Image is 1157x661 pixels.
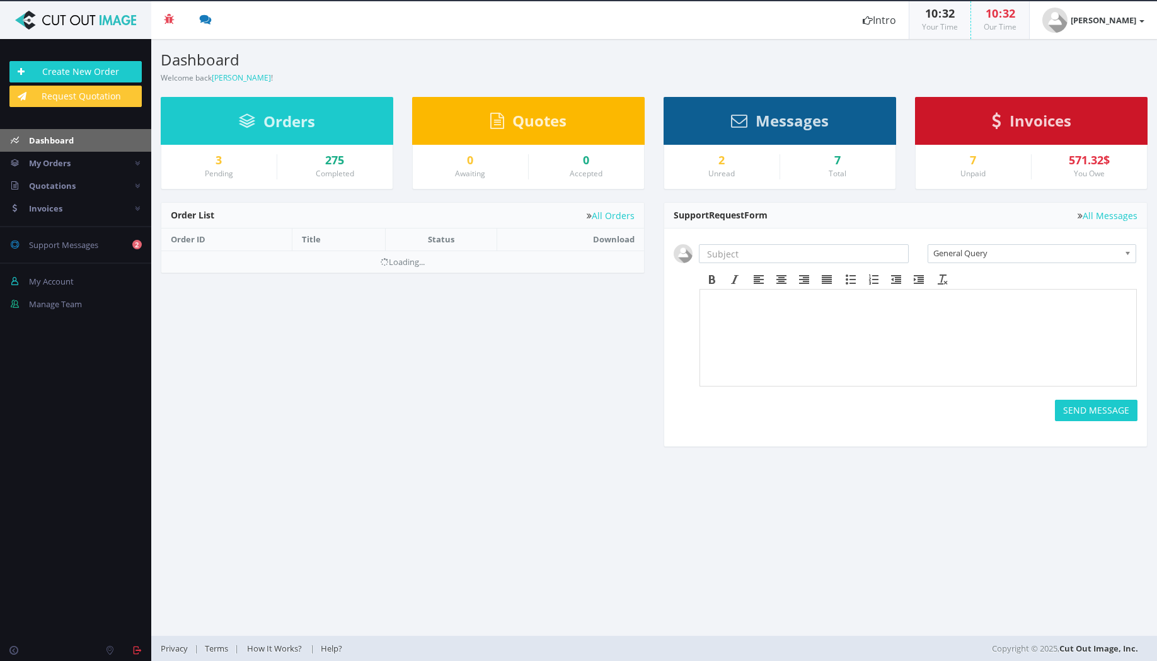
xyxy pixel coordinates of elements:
[239,643,310,654] a: How It Works?
[422,154,519,167] a: 0
[29,298,82,310] span: Manage Team
[385,229,497,251] th: Status
[829,168,846,179] small: Total
[674,244,693,263] img: user_default.jpg
[1010,110,1071,131] span: Invoices
[29,276,74,287] span: My Account
[9,61,142,82] a: Create New Order
[938,6,942,21] span: :
[674,154,770,167] a: 2
[1071,14,1136,26] strong: [PERSON_NAME]
[925,154,1022,167] a: 7
[790,154,887,167] div: 7
[925,6,938,21] span: 10
[850,1,909,39] a: Intro
[161,229,292,251] th: Order ID
[205,168,233,179] small: Pending
[9,11,142,30] img: Cut Out Image
[161,72,273,83] small: Welcome back !
[29,135,74,146] span: Dashboard
[933,245,1119,261] span: General Query
[316,168,354,179] small: Completed
[9,86,142,107] a: Request Quotation
[1074,168,1105,179] small: You Owe
[998,6,1003,21] span: :
[29,180,76,191] span: Quotations
[212,72,271,83] a: [PERSON_NAME]
[960,168,986,179] small: Unpaid
[793,271,815,288] div: Align right
[587,211,635,220] a: All Orders
[161,636,819,661] div: | | |
[1078,211,1137,220] a: All Messages
[700,290,1136,386] iframe: Rich Text Area. Press ALT-F9 for menu. Press ALT-F10 for toolbar. Press ALT-0 for help
[314,643,348,654] a: Help?
[992,118,1071,129] a: Invoices
[29,157,71,169] span: My Orders
[770,271,793,288] div: Align center
[747,271,770,288] div: Align left
[161,52,645,68] h3: Dashboard
[490,118,567,129] a: Quotes
[885,271,907,288] div: Decrease indent
[815,271,838,288] div: Justify
[512,110,567,131] span: Quotes
[497,229,644,251] th: Download
[570,168,602,179] small: Accepted
[247,643,302,654] span: How It Works?
[931,271,954,288] div: Clear formatting
[132,240,142,249] b: 2
[1030,1,1157,39] a: [PERSON_NAME]
[1055,400,1137,421] button: SEND MESSAGE
[922,21,958,32] small: Your Time
[701,271,723,288] div: Bold
[862,271,885,288] div: Numbered list
[907,271,930,288] div: Increase indent
[992,642,1138,655] span: Copyright © 2025,
[239,118,315,130] a: Orders
[708,168,735,179] small: Unread
[942,6,955,21] span: 32
[538,154,635,167] a: 0
[171,209,214,221] span: Order List
[986,6,998,21] span: 10
[263,111,315,132] span: Orders
[699,244,909,263] input: Subject
[1042,8,1068,33] img: user_default.jpg
[674,209,768,221] span: Support Form
[984,21,1016,32] small: Our Time
[199,643,234,654] a: Terms
[709,209,744,221] span: Request
[723,271,746,288] div: Italic
[29,203,62,214] span: Invoices
[161,251,644,273] td: Loading...
[161,643,194,654] a: Privacy
[731,118,829,129] a: Messages
[455,168,485,179] small: Awaiting
[756,110,829,131] span: Messages
[1003,6,1015,21] span: 32
[839,271,862,288] div: Bullet list
[29,239,98,251] span: Support Messages
[171,154,267,167] a: 3
[1059,643,1138,654] a: Cut Out Image, Inc.
[292,229,385,251] th: Title
[287,154,384,167] a: 275
[1041,154,1138,167] div: 571.32$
